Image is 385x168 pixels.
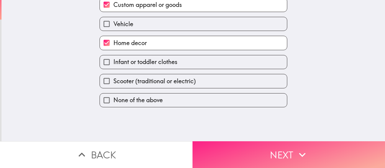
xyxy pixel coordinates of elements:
span: None of the above [113,96,163,104]
span: Home decor [113,39,147,47]
span: Custom apparel or goods [113,1,182,9]
button: Home decor [100,36,287,50]
button: Scooter (traditional or electric) [100,74,287,88]
button: Next [192,141,385,168]
span: Scooter (traditional or electric) [113,77,196,85]
button: None of the above [100,93,287,107]
span: Infant or toddler clothes [113,58,177,66]
span: Vehicle [113,20,133,28]
button: Vehicle [100,17,287,31]
button: Infant or toddler clothes [100,55,287,69]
